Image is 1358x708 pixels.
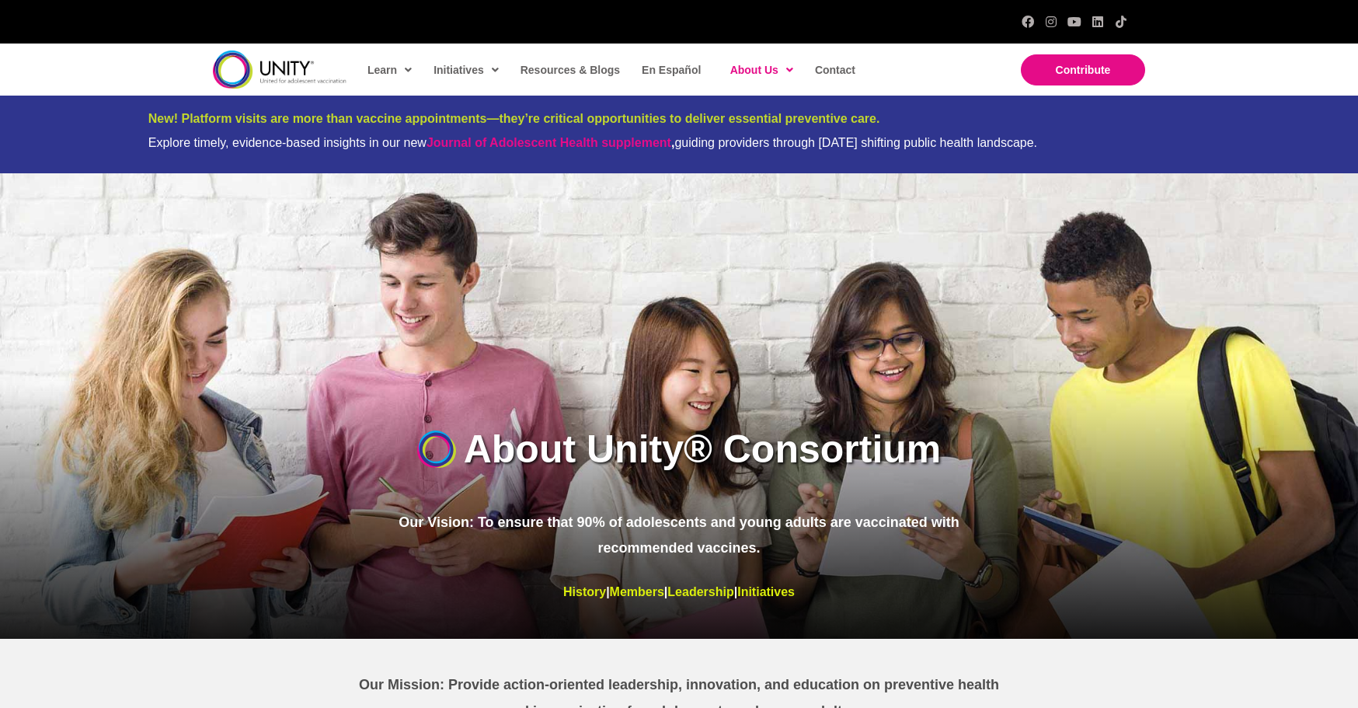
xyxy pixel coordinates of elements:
a: YouTube [1068,16,1081,28]
strong: , [427,136,674,149]
h1: About Unity® Consortium [464,422,942,476]
a: Journal of Adolescent Health supplement [427,136,671,149]
span: Contribute [1056,64,1111,76]
a: LinkedIn [1092,16,1104,28]
img: unity-logo-dark [213,51,346,89]
a: En Español [634,52,707,88]
a: TikTok [1115,16,1127,28]
img: UnityIcon-new [417,431,456,468]
span: Initiatives [434,58,499,82]
span: Learn [367,58,412,82]
a: Resources & Blogs [513,52,626,88]
span: Contact [815,64,855,76]
a: Leadership [667,585,733,598]
a: History [563,585,606,598]
a: Initiatives [737,585,795,598]
span: En Español [642,64,701,76]
p: Our Vision: To ensure that 90% of adolescents and young adults are vaccinated with recommended va... [386,510,972,562]
a: Contact [807,52,862,88]
p: | | | [386,581,972,604]
span: About Us [730,58,793,82]
span: Resources & Blogs [521,64,620,76]
a: Members [610,585,664,598]
a: About Us [723,52,799,88]
div: Explore timely, evidence-based insights in our new guiding providers through [DATE] shifting publ... [148,135,1210,150]
span: New! Platform visits are more than vaccine appointments—they’re critical opportunities to deliver... [148,112,880,125]
a: Facebook [1022,16,1034,28]
a: Contribute [1021,54,1145,85]
a: Instagram [1045,16,1057,28]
